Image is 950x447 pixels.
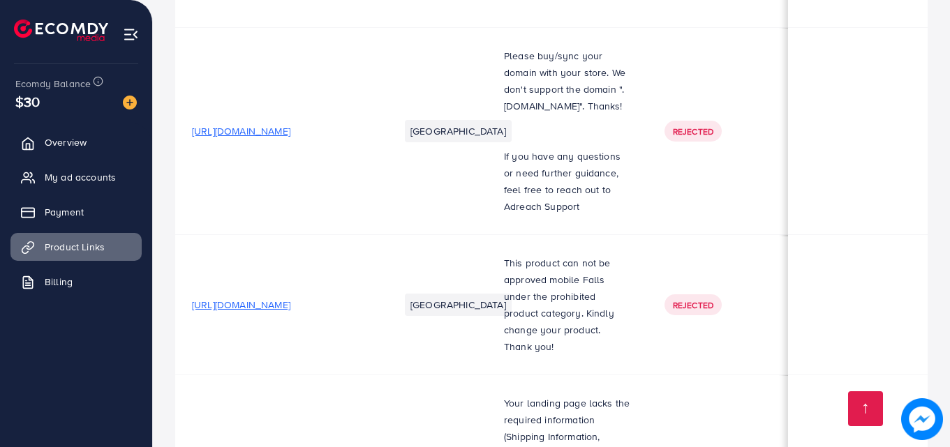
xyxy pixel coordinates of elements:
[10,163,142,191] a: My ad accounts
[45,205,84,219] span: Payment
[15,91,40,112] span: $30
[45,170,116,184] span: My ad accounts
[14,20,108,41] img: logo
[123,96,137,109] img: image
[45,135,87,149] span: Overview
[192,124,290,138] span: [URL][DOMAIN_NAME]
[673,299,713,311] span: Rejected
[10,128,142,156] a: Overview
[504,148,631,215] p: If you have any questions or need further guidance, feel free to reach out to Adreach Support
[10,233,142,261] a: Product Links
[405,294,512,316] li: [GEOGRAPHIC_DATA]
[405,120,512,142] li: [GEOGRAPHIC_DATA]
[10,268,142,296] a: Billing
[504,255,631,355] p: This product can not be approved mobile Falls under the prohibited product category. Kindly chang...
[673,126,713,137] span: Rejected
[123,26,139,43] img: menu
[15,77,91,91] span: Ecomdy Balance
[504,47,631,114] p: Please buy/sync your domain with your store. We don't support the domain ".[DOMAIN_NAME]". Thanks!
[10,198,142,226] a: Payment
[45,275,73,289] span: Billing
[45,240,105,254] span: Product Links
[901,398,943,440] img: image
[192,298,290,312] span: [URL][DOMAIN_NAME]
